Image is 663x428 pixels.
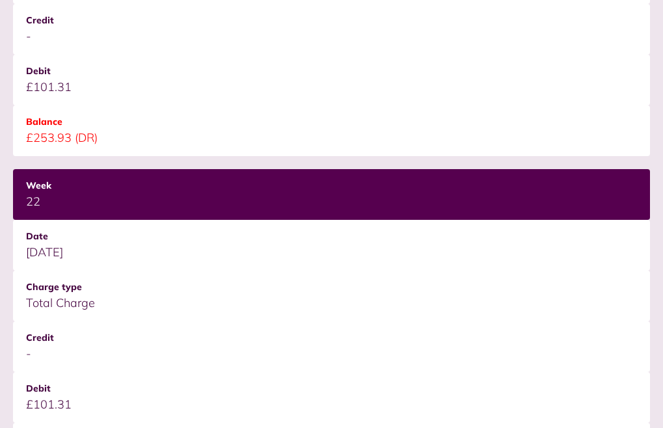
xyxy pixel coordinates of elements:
td: [DATE] [13,220,650,271]
td: £101.31 [13,55,650,105]
td: Total Charge [13,271,650,321]
td: 22 [13,169,650,220]
td: - [13,321,650,372]
td: £253.93 (DR) [13,105,650,156]
td: £101.31 [13,372,650,423]
td: - [13,4,650,55]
